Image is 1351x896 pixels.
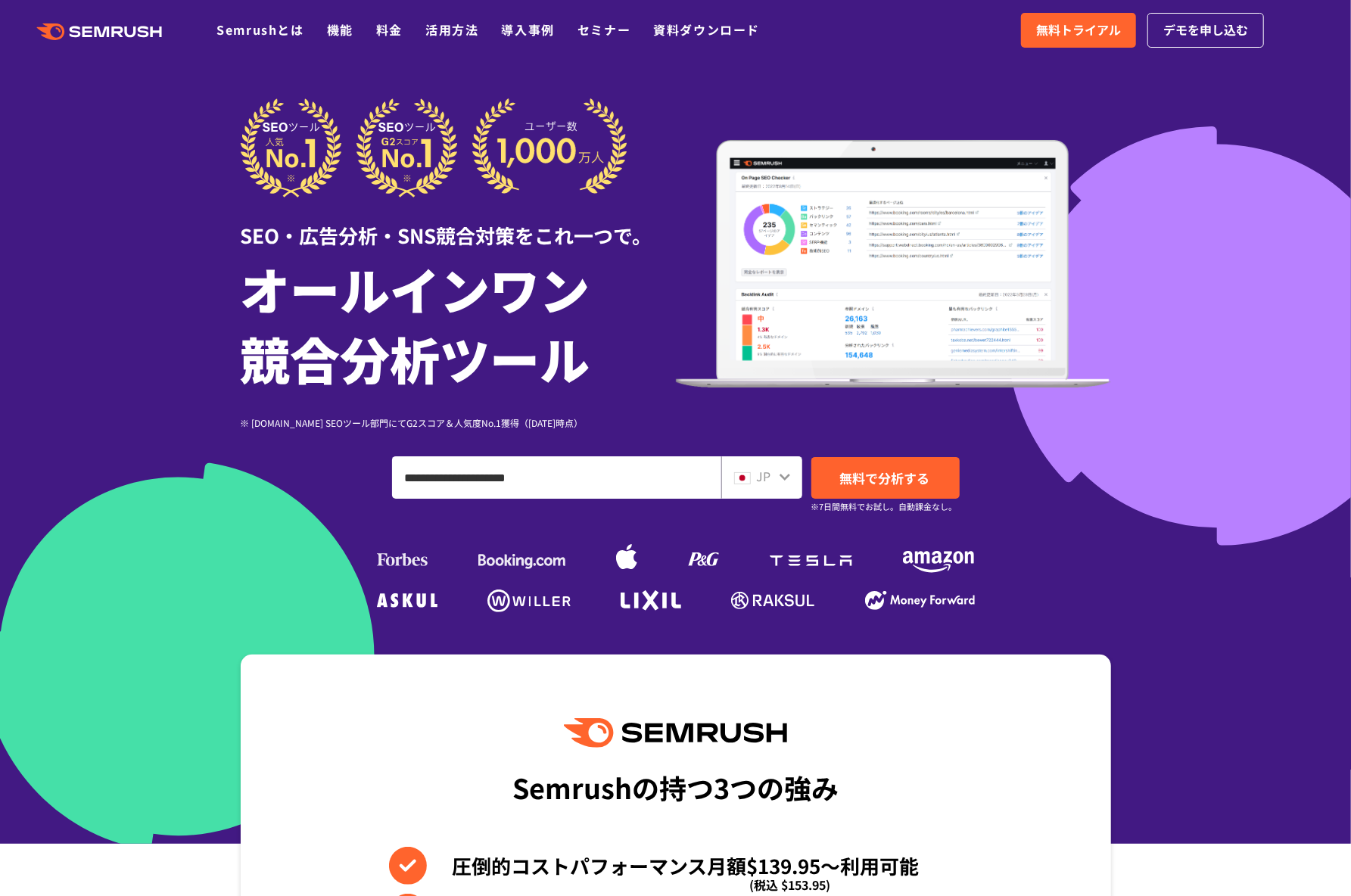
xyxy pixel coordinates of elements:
a: 導入事例 [502,20,555,39]
div: ※ [DOMAIN_NAME] SEOツール部門にてG2スコア＆人気度No.1獲得（[DATE]時点） [241,415,676,430]
a: 無料で分析する [811,457,960,499]
h1: オールインワン 競合分析ツール [241,254,676,393]
div: Semrushの持つ3つの強み [512,759,839,815]
img: Semrush [564,718,786,748]
li: 圧倒的コストパフォーマンス月額$139.95〜利用可能 [389,847,962,885]
div: SEO・広告分析・SNS競合対策をこれ一つで。 [241,198,676,250]
span: 無料で分析する [840,468,930,487]
a: 料金 [376,20,403,39]
a: 活用方法 [425,20,478,39]
a: デモを申し込む [1147,13,1264,48]
a: 機能 [327,20,353,39]
a: 資料ダウンロード [653,20,760,39]
a: セミナー [577,20,630,39]
small: ※7日間無料でお試し。自動課金なし。 [811,499,957,514]
a: 無料トライアル [1021,13,1136,48]
span: 無料トライアル [1036,20,1121,40]
input: ドメイン、キーワードまたはURLを入力してください [393,457,721,498]
a: Semrushとは [216,20,304,39]
span: JP [757,467,771,485]
span: デモを申し込む [1163,20,1248,40]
